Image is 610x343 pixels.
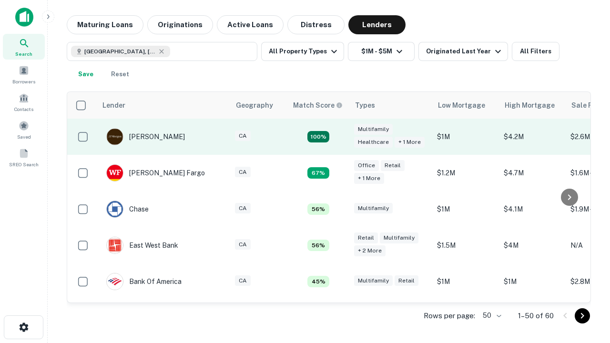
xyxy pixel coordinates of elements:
[380,232,418,243] div: Multifamily
[432,119,499,155] td: $1M
[97,92,230,119] th: Lender
[307,203,329,215] div: Matching Properties: 5, hasApolloMatch: undefined
[307,131,329,142] div: Matching Properties: 16, hasApolloMatch: undefined
[261,42,344,61] button: All Property Types
[307,167,329,179] div: Matching Properties: 6, hasApolloMatch: undefined
[349,92,432,119] th: Types
[395,137,425,148] div: + 1 more
[12,78,35,85] span: Borrowers
[505,100,555,111] div: High Mortgage
[418,42,508,61] button: Originated Last Year
[14,105,33,113] span: Contacts
[107,165,123,181] img: picture
[293,100,343,111] div: Capitalize uses an advanced AI algorithm to match your search with the best lender. The match sco...
[426,46,504,57] div: Originated Last Year
[432,227,499,263] td: $1.5M
[107,237,123,253] img: picture
[3,117,45,142] a: Saved
[107,273,123,290] img: picture
[499,92,566,119] th: High Mortgage
[354,160,379,171] div: Office
[230,92,287,119] th: Geography
[499,155,566,191] td: $4.7M
[518,310,554,322] p: 1–50 of 60
[15,50,32,58] span: Search
[217,15,284,34] button: Active Loans
[432,155,499,191] td: $1.2M
[67,15,143,34] button: Maturing Loans
[512,42,559,61] button: All Filters
[147,15,213,34] button: Originations
[479,309,503,323] div: 50
[395,275,418,286] div: Retail
[287,92,349,119] th: Capitalize uses an advanced AI algorithm to match your search with the best lender. The match sco...
[348,42,415,61] button: $1M - $5M
[354,245,386,256] div: + 2 more
[71,65,101,84] button: Save your search to get updates of matches that match your search criteria.
[432,263,499,300] td: $1M
[307,276,329,287] div: Matching Properties: 4, hasApolloMatch: undefined
[3,89,45,115] a: Contacts
[235,203,251,214] div: CA
[348,15,406,34] button: Lenders
[3,34,45,60] a: Search
[307,240,329,251] div: Matching Properties: 5, hasApolloMatch: undefined
[499,119,566,155] td: $4.2M
[293,100,341,111] h6: Match Score
[84,47,156,56] span: [GEOGRAPHIC_DATA], [GEOGRAPHIC_DATA], [GEOGRAPHIC_DATA]
[106,237,178,254] div: East West Bank
[424,310,475,322] p: Rows per page:
[499,227,566,263] td: $4M
[499,300,566,336] td: $4.5M
[235,275,251,286] div: CA
[106,273,182,290] div: Bank Of America
[438,100,485,111] div: Low Mortgage
[354,275,393,286] div: Multifamily
[575,308,590,323] button: Go to next page
[106,201,149,218] div: Chase
[236,100,273,111] div: Geography
[381,160,405,171] div: Retail
[354,137,393,148] div: Healthcare
[102,100,125,111] div: Lender
[562,236,610,282] iframe: Chat Widget
[499,191,566,227] td: $4.1M
[432,300,499,336] td: $1.4M
[354,173,384,184] div: + 1 more
[354,124,393,135] div: Multifamily
[107,201,123,217] img: picture
[3,144,45,170] a: SREO Search
[9,161,39,168] span: SREO Search
[499,263,566,300] td: $1M
[432,92,499,119] th: Low Mortgage
[235,131,251,141] div: CA
[354,203,393,214] div: Multifamily
[17,133,31,141] span: Saved
[354,232,378,243] div: Retail
[3,61,45,87] a: Borrowers
[107,129,123,145] img: picture
[432,191,499,227] td: $1M
[235,239,251,250] div: CA
[67,42,257,61] button: [GEOGRAPHIC_DATA], [GEOGRAPHIC_DATA], [GEOGRAPHIC_DATA]
[106,128,185,145] div: [PERSON_NAME]
[355,100,375,111] div: Types
[106,164,205,182] div: [PERSON_NAME] Fargo
[235,167,251,178] div: CA
[287,15,345,34] button: Distress
[15,8,33,27] img: capitalize-icon.png
[105,65,135,84] button: Reset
